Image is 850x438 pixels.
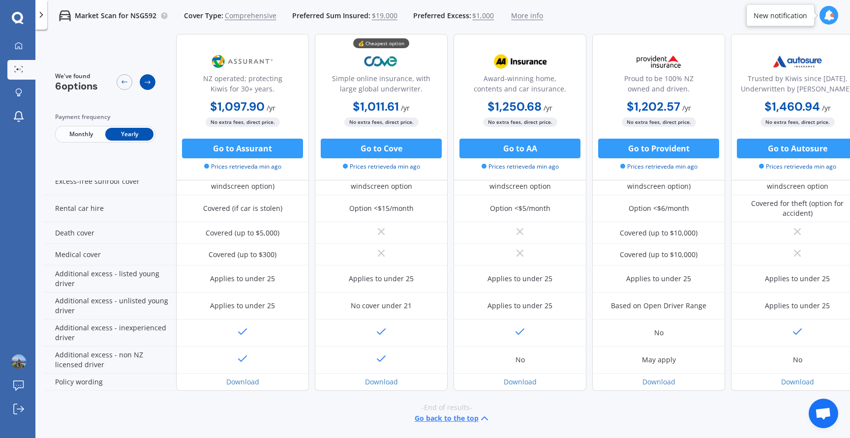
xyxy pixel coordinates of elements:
[183,172,302,191] div: Covered (with excess-free windscreen option)
[483,117,557,127] span: No extra fees, direct price.
[490,204,550,213] div: Option <$5/month
[43,320,176,347] div: Additional excess - inexperienced driver
[822,103,831,113] span: / yr
[365,377,398,386] a: Download
[323,73,439,98] div: Simple online insurance, with large global underwriter.
[781,377,814,386] a: Download
[793,355,802,365] div: No
[626,274,691,284] div: Applies to under 25
[43,244,176,265] div: Medical cover
[210,274,275,284] div: Applies to under 25
[204,162,281,171] span: Prices retrieved a min ago
[209,250,276,260] div: Covered (up to $300)
[203,204,282,213] div: Covered (if car is stolen)
[422,403,472,412] span: -End of results-
[765,301,830,311] div: Applies to under 25
[415,412,490,424] button: Go back to the top
[487,274,552,284] div: Applies to under 25
[75,11,156,21] p: Market Scan for NSG592
[626,49,691,74] img: Provident.png
[349,274,414,284] div: Applies to under 25
[620,228,698,238] div: Covered (up to $10,000)
[43,292,176,320] div: Additional excess - unlisted young driver
[353,38,409,48] div: 💰 Cheapest option
[461,172,579,191] div: Not included with excess-free windscreen option
[43,222,176,244] div: Death cover
[322,172,440,191] div: Not included with excess-free windscreen option
[349,49,414,74] img: Cove.webp
[55,80,98,92] span: 6 options
[321,139,442,158] button: Go to Cove
[620,162,698,171] span: Prices retrieved a min ago
[462,73,578,98] div: Award-winning home, contents and car insurance.
[353,99,399,114] b: $1,011.61
[682,103,691,113] span: / yr
[344,117,419,127] span: No extra fees, direct price.
[43,168,176,195] div: Excess-free sunroof cover
[401,103,410,113] span: / yr
[292,11,370,21] span: Preferred Sum Insured:
[642,377,675,386] a: Download
[487,49,552,74] img: AA.webp
[210,301,275,311] div: Applies to under 25
[55,72,98,81] span: We've found
[343,162,420,171] span: Prices retrieved a min ago
[206,117,280,127] span: No extra fees, direct price.
[511,11,543,21] span: More info
[516,355,525,365] div: No
[349,204,414,213] div: Option <$15/month
[622,117,696,127] span: No extra fees, direct price.
[765,274,830,284] div: Applies to under 25
[487,301,552,311] div: Applies to under 25
[267,103,275,113] span: / yr
[43,374,176,391] div: Policy wording
[43,195,176,222] div: Rental car hire
[629,204,689,213] div: Option <$6/month
[600,172,718,191] div: Covered (with excess-free windscreen option)
[206,228,279,238] div: Covered (up to $5,000)
[598,139,719,158] button: Go to Provident
[59,10,71,22] img: car.f15378c7a67c060ca3f3.svg
[351,301,412,311] div: No cover under 21
[226,377,259,386] a: Download
[225,11,276,21] span: Comprehensive
[459,139,580,158] button: Go to AA
[765,49,830,74] img: Autosure.webp
[620,250,698,260] div: Covered (up to $10,000)
[754,10,807,20] div: New notification
[627,99,680,114] b: $1,202.57
[760,117,835,127] span: No extra fees, direct price.
[372,11,397,21] span: $19,000
[210,99,265,114] b: $1,097.90
[105,128,153,141] span: Yearly
[642,355,676,365] div: May apply
[57,128,105,141] span: Monthly
[487,99,542,114] b: $1,250.68
[11,354,26,369] img: picture
[611,301,706,311] div: Based on Open Driver Range
[43,265,176,292] div: Additional excess - listed young driver
[764,99,820,114] b: $1,460.94
[413,11,471,21] span: Preferred Excess:
[809,399,838,428] a: Open chat
[43,347,176,374] div: Additional excess - non NZ licensed driver
[504,377,537,386] a: Download
[482,162,559,171] span: Prices retrieved a min ago
[544,103,552,113] span: / yr
[601,73,717,98] div: Proud to be 100% NZ owned and driven.
[55,112,155,122] div: Payment frequency
[184,11,223,21] span: Cover Type:
[759,162,836,171] span: Prices retrieved a min ago
[472,11,494,21] span: $1,000
[182,139,303,158] button: Go to Assurant
[210,49,275,74] img: Assurant.png
[184,73,301,98] div: NZ operated; protecting Kiwis for 30+ years.
[654,328,664,338] div: No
